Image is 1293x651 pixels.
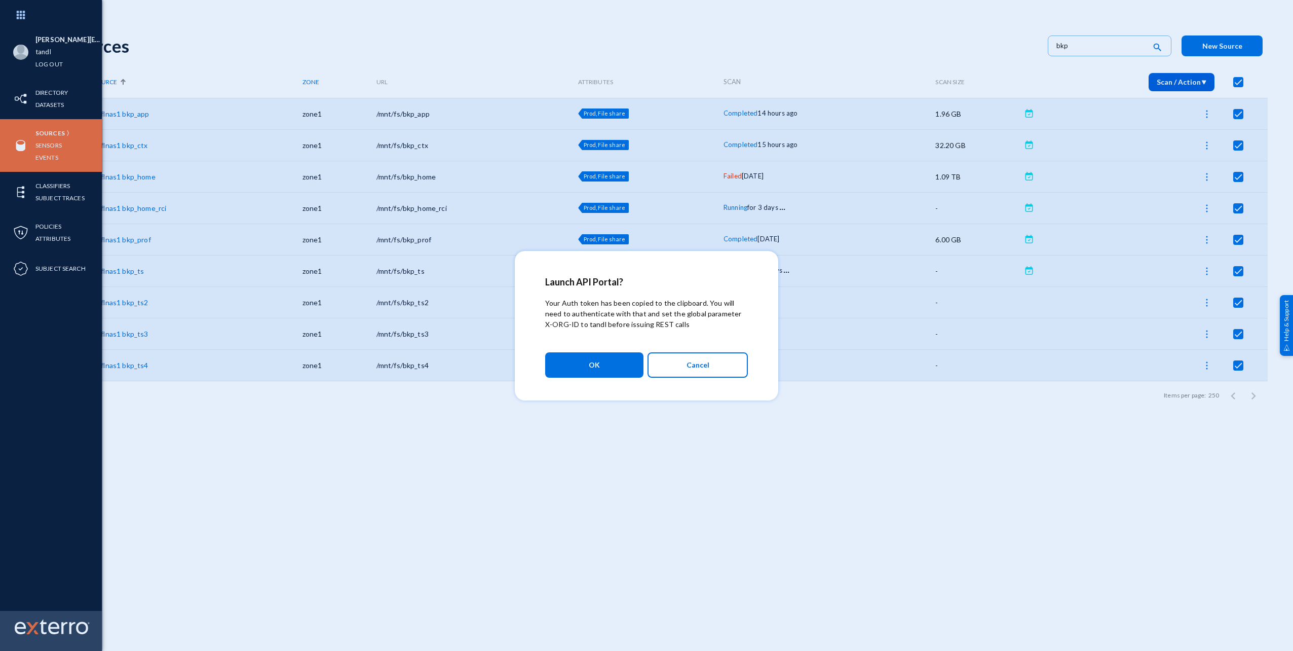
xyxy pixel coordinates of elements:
[545,298,748,330] p: Your Auth token has been copied to the clipboard. You will need to authenticate with that and set...
[648,352,748,378] button: Cancel
[687,356,709,374] span: Cancel
[589,356,600,374] span: OK
[545,352,643,378] button: OK
[545,276,748,287] h2: Launch API Portal?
